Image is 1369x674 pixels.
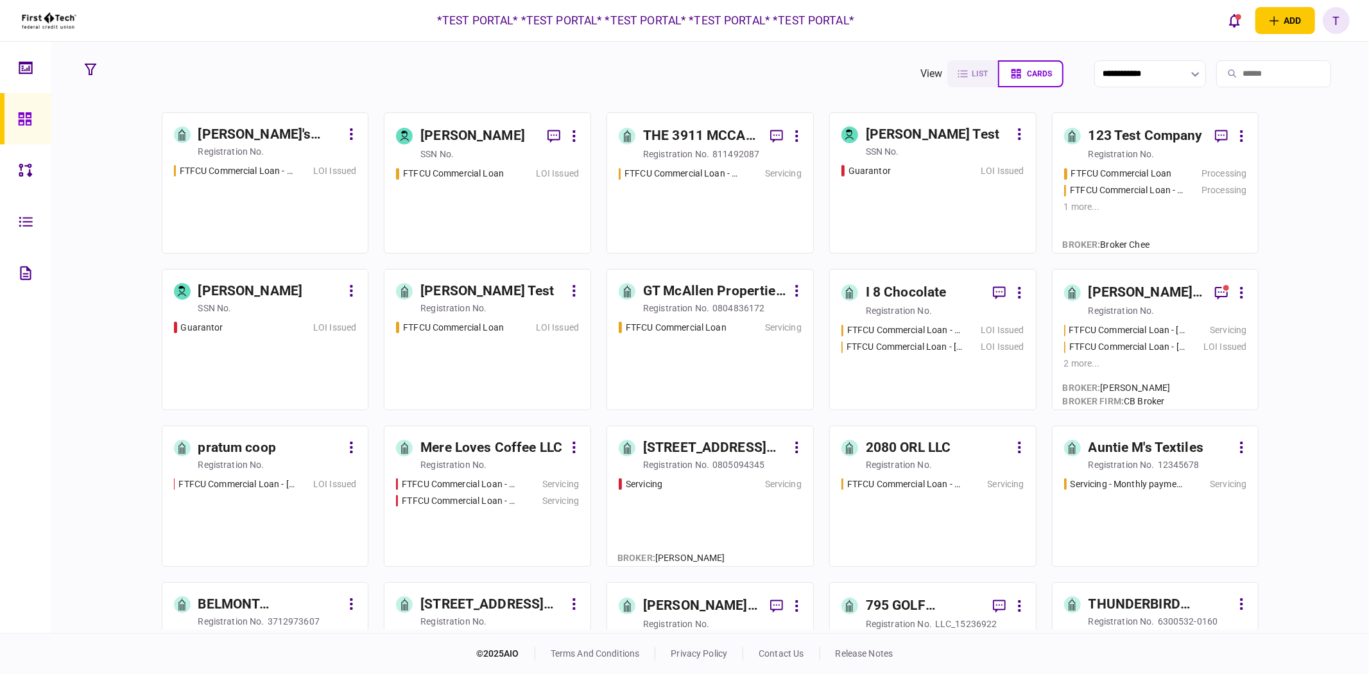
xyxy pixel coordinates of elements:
[829,269,1037,410] a: I 8 Chocolateregistration no.FTFCU Commercial Loan - 557 Fountain Court N Keizer ORLOI IssuedFTFC...
[198,458,264,471] div: registration no.
[162,426,369,567] a: pratum coopregistration no.FTFCU Commercial Loan - 412 S Iowa Mitchell SDLOI Issued
[1063,239,1101,250] span: Broker :
[402,494,517,508] div: FTFCU Commercial Loan - Foldgers Ln Kona HI
[162,112,369,254] a: [PERSON_NAME]'s Diningregistration no.FTFCU Commercial Loan - 111 1st Street Hillsboro ORLOI Issued
[607,426,814,567] a: [STREET_ADDRESS] Real Estate LLCregistration no.0805094345ServicingServicingBroker:[PERSON_NAME]
[198,145,264,158] div: registration no.
[198,615,264,628] div: registration no.
[198,438,276,458] div: pratum coop
[1069,324,1185,337] div: FTFCU Commercial Loan - 412 S Iowa Mitchell SD
[617,553,655,563] span: Broker :
[536,321,579,334] div: LOI Issued
[765,478,802,491] div: Servicing
[643,458,709,471] div: registration no.
[1255,7,1315,34] button: open adding identity options
[162,269,369,410] a: [PERSON_NAME]SSN no.GuarantorLOI Issued
[1089,304,1155,317] div: registration no.
[607,112,814,254] a: THE 3911 MCCAIN LLCregistration no.811492087FTFCU Commercial Loan - 3911 McCain Blvd N Little Roc...
[712,148,759,160] div: 811492087
[866,304,932,317] div: registration no.
[420,302,486,315] div: registration no.
[1089,594,1232,615] div: THUNDERBIRD LANDING, LLC
[180,164,295,178] div: FTFCU Commercial Loan - 111 1st Street Hillsboro OR
[1063,381,1171,395] div: [PERSON_NAME]
[1158,458,1200,471] div: 12345678
[847,478,963,491] div: FTFCU Commercial Loan - 557 Pleasant Lane Huron SD
[847,324,963,337] div: FTFCU Commercial Loan - 557 Fountain Court N Keizer OR
[998,60,1063,87] button: cards
[643,126,760,146] div: THE 3911 MCCAIN LLC
[384,426,591,567] a: Mere Loves Coffee LLCregistration no.FTFCU Commercial Loan - 888 Folgers Ln Kona HIServicingFTFCU...
[437,12,854,29] div: *TEST PORTAL* *TEST PORTAL* *TEST PORTAL* *TEST PORTAL* *TEST PORTAL*
[643,302,709,315] div: registration no.
[198,125,342,145] div: [PERSON_NAME]'s Dining
[1070,184,1185,197] div: FTFCU Commercial Loan - Test Loan 1
[866,282,947,303] div: I 8 Chocolate
[551,648,640,659] a: terms and conditions
[313,164,356,178] div: LOI Issued
[866,145,899,158] div: SSN no.
[643,596,760,616] div: [PERSON_NAME] homes
[542,494,579,508] div: Servicing
[420,281,554,302] div: [PERSON_NAME] Test
[972,69,988,78] span: list
[268,615,320,628] div: 3712973607
[607,269,814,410] a: GT McAllen Properties, LLCregistration no.0804836172FTFCU Commercial LoanServicing
[643,281,787,302] div: GT McAllen Properties, LLC
[1089,126,1203,146] div: 123 Test Company
[21,4,78,37] img: client company logo
[420,438,562,458] div: Mere Loves Coffee LLC
[935,618,997,630] div: LLC_15236922
[866,125,999,145] div: [PERSON_NAME] Test
[1210,478,1246,491] div: Servicing
[1052,426,1259,567] a: Auntie M's Textilesregistration no.12345678Servicing - Monthly payment reportServicing
[866,596,983,616] div: 795 GOLF SCHAUMBURG LLC
[643,148,709,160] div: registration no.
[420,126,525,146] div: [PERSON_NAME]
[1063,396,1124,406] span: broker firm :
[624,167,740,180] div: FTFCU Commercial Loan - 3911 McCain Blvd N Little Rock AR
[866,618,932,630] div: registration no.
[765,167,802,180] div: Servicing
[1323,7,1350,34] div: T
[617,551,725,565] div: [PERSON_NAME]
[643,438,787,458] div: [STREET_ADDRESS] Real Estate LLC
[1201,184,1246,197] div: Processing
[1064,357,1247,370] div: 2 more ...
[542,478,579,491] div: Servicing
[981,164,1024,178] div: LOI Issued
[198,281,303,302] div: [PERSON_NAME]
[1203,340,1246,354] div: LOI Issued
[947,60,998,87] button: list
[671,648,727,659] a: privacy policy
[988,478,1024,491] div: Servicing
[829,426,1037,567] a: 2080 ORL LLCregistration no.FTFCU Commercial Loan - 557 Pleasant Lane Huron SDServicing
[384,112,591,254] a: [PERSON_NAME]SSN no.FTFCU Commercial LoanLOI Issued
[420,615,486,628] div: registration no.
[1027,69,1052,78] span: cards
[920,66,943,82] div: view
[765,321,802,334] div: Servicing
[1089,438,1204,458] div: Auntie M's Textiles
[403,167,504,180] div: FTFCU Commercial Loan
[626,478,662,491] div: Servicing
[712,302,764,315] div: 0804836172
[1063,395,1171,408] div: CB Broker
[476,647,535,661] div: © 2025 AIO
[1089,615,1155,628] div: registration no.
[420,458,486,471] div: registration no.
[847,340,963,354] div: FTFCU Commercial Loan - 2845 N Sunset Farm Ave Kuna ID
[384,269,591,410] a: [PERSON_NAME] Testregistration no.FTFCU Commercial LoanLOI Issued
[1089,282,1205,303] div: [PERSON_NAME] Associates
[313,321,356,334] div: LOI Issued
[198,594,342,615] div: BELMONT APARTMENTS PARTNERS LLC
[1071,167,1172,180] div: FTFCU Commercial Loan
[836,648,893,659] a: release notes
[198,302,232,315] div: SSN no.
[643,618,709,630] div: registration no.
[1071,478,1185,491] div: Servicing - Monthly payment report
[1064,200,1247,214] div: 1 more ...
[866,438,951,458] div: 2080 ORL LLC
[981,340,1024,354] div: LOI Issued
[1052,269,1259,410] a: [PERSON_NAME] Associatesregistration no.FTFCU Commercial Loan - 412 S Iowa Mitchell SD ServicingF...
